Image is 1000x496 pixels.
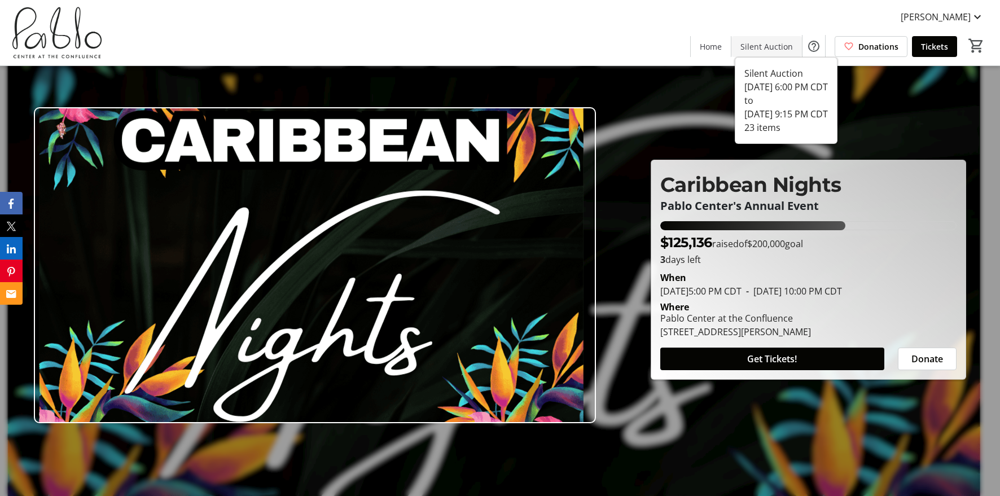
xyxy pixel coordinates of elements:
span: Silent Auction [740,41,793,52]
div: Silent Auction [744,67,828,80]
span: [DATE] 5:00 PM CDT [660,285,742,297]
button: Get Tickets! [660,348,884,370]
div: [STREET_ADDRESS][PERSON_NAME] [660,325,811,339]
div: [DATE] 9:15 PM CDT [744,107,828,121]
div: Pablo Center at the Confluence [660,311,811,325]
span: [DATE] 10:00 PM CDT [742,285,842,297]
span: Home [700,41,722,52]
div: to [744,94,828,107]
span: Donate [911,352,943,366]
span: $125,136 [660,234,712,251]
span: Caribbean Nights [660,172,841,197]
span: 3 [660,253,665,266]
span: - [742,285,753,297]
button: [PERSON_NAME] [892,8,993,26]
span: Donations [858,41,898,52]
span: [PERSON_NAME] [901,10,971,24]
p: Pablo Center's Annual Event [660,200,957,212]
div: 23 items [744,121,828,134]
div: When [660,271,686,284]
img: Pablo Center's Logo [7,5,107,61]
div: 62.5682% of fundraising goal reached [660,221,957,230]
a: Tickets [912,36,957,57]
span: Tickets [921,41,948,52]
button: Donate [898,348,957,370]
a: Silent Auction [731,36,802,57]
button: Cart [966,36,986,56]
div: Where [660,302,689,311]
a: Donations [835,36,907,57]
p: raised of goal [660,232,803,253]
a: Home [691,36,731,57]
div: [DATE] 6:00 PM CDT [744,80,828,94]
button: Help [802,35,825,58]
span: Get Tickets! [747,352,797,366]
img: Campaign CTA Media Photo [34,107,596,423]
p: days left [660,253,957,266]
span: $200,000 [747,238,785,250]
